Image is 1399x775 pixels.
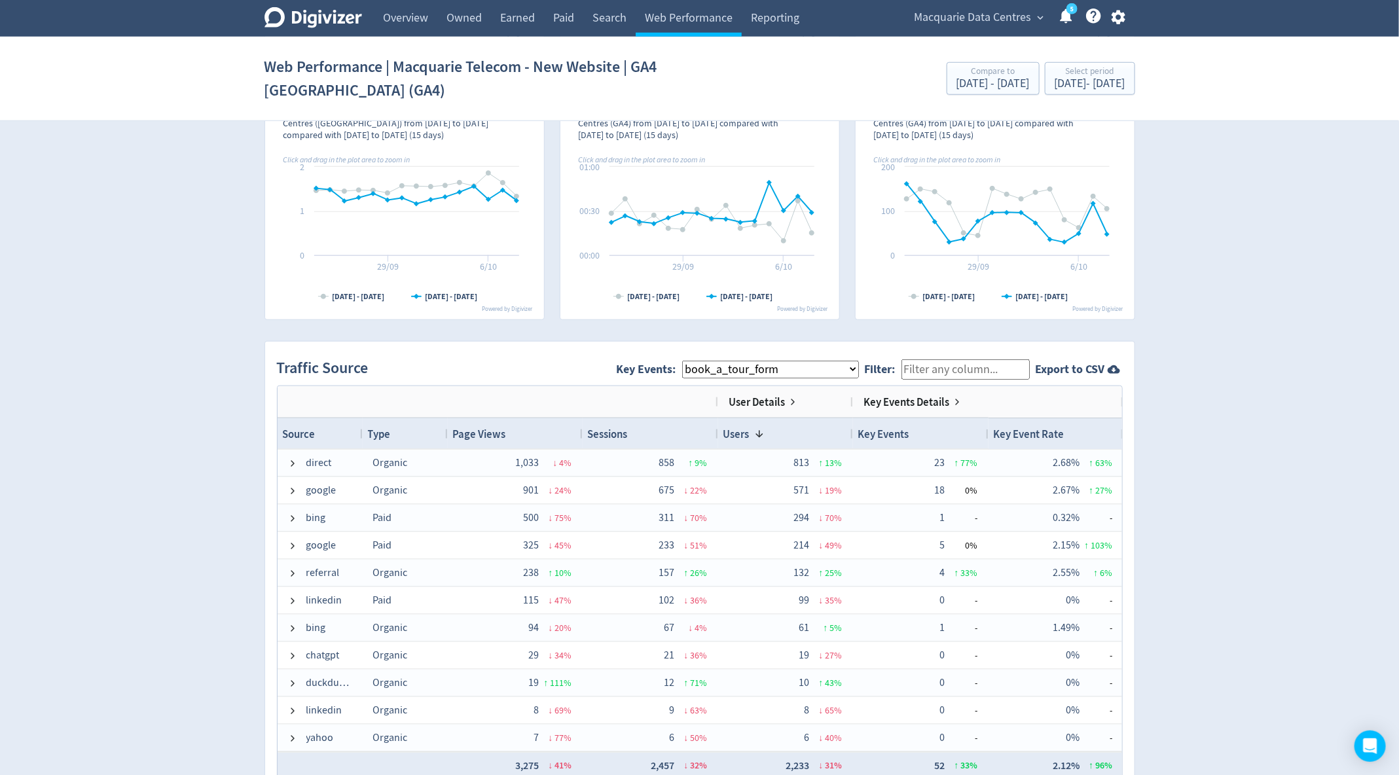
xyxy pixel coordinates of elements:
text: Powered by Digivizer [482,305,533,313]
span: ↑ [1085,539,1089,551]
span: Organic [373,621,408,634]
span: - [945,725,978,751]
span: 10 [799,676,810,689]
span: 2.68% [1053,456,1080,469]
span: 27 % [1096,484,1113,496]
span: 52 [935,759,945,773]
span: ↓ [549,704,553,716]
span: Organic [373,456,408,469]
span: 23 [935,456,945,469]
span: google [306,478,336,503]
span: Macquarie Data Centres [915,7,1032,28]
span: duckduckgo [306,670,351,696]
span: - [945,670,978,696]
div: [DATE] - [DATE] [1055,78,1125,90]
text: 6/10 [775,261,792,272]
span: 65 % [826,704,843,716]
span: Users [723,427,750,441]
span: ↓ [819,594,824,606]
span: 4 % [695,622,708,634]
span: 238 [524,566,539,579]
span: 0% [1066,649,1080,662]
text: [DATE] - [DATE] [1015,291,1068,302]
strong: Export to CSV [1036,361,1105,378]
span: ↑ [1089,484,1094,496]
span: - [945,588,978,613]
span: 4 [940,566,945,579]
text: 200 [881,161,895,173]
span: - [1080,643,1113,668]
span: 2,457 [651,759,675,773]
svg: Engaged Sessions 1,143 34% [861,69,1129,314]
span: linkedin [306,588,342,613]
span: 0% [1066,704,1080,717]
span: 901 [524,484,539,497]
span: Paid [373,594,392,607]
span: 12 [664,676,675,689]
span: Organic [373,484,408,497]
span: Type [368,427,391,441]
span: ↓ [819,704,824,716]
a: 5 [1066,3,1078,14]
span: 7 [534,731,539,744]
span: ↑ [819,677,824,689]
span: 8 [805,704,810,717]
span: Source [283,427,316,441]
span: 96 % [1096,760,1113,772]
span: ↓ [549,594,553,606]
span: ↑ [824,622,828,634]
span: - [1080,725,1113,751]
div: Select period [1055,67,1125,78]
span: ↓ [549,649,553,661]
span: 5 [940,539,945,552]
span: ↓ [684,594,689,606]
span: ↑ [1089,760,1094,772]
text: 0 [300,249,304,261]
span: 233 [659,539,675,552]
span: - [1080,670,1113,696]
span: 2.12% [1053,759,1080,773]
span: 45 % [555,539,572,551]
span: 571 [794,484,810,497]
span: 6 [805,731,810,744]
span: 29 [529,649,539,662]
span: Paid [373,511,392,524]
span: 858 [659,456,675,469]
text: 100 [881,205,895,217]
div: [DATE] - [DATE] [956,78,1030,90]
div: Open Intercom Messenger [1354,730,1386,762]
span: ↓ [684,732,689,744]
span: Organic [373,676,408,689]
span: 99 [799,594,810,607]
text: 00:00 [579,249,600,261]
span: 47 % [555,594,572,606]
span: 69 % [555,704,572,716]
span: ↓ [553,457,558,469]
span: 41 % [555,760,572,772]
svg: Pages Per Session 1.35 12% [270,69,539,314]
span: 1.49% [1053,621,1080,634]
span: 19 [799,649,810,662]
span: 0% [1066,676,1080,689]
div: Compare to [956,67,1030,78]
span: 115 [524,594,539,607]
span: 20 % [555,622,572,634]
span: ↑ [1094,567,1099,579]
h2: Traffic Source [277,357,374,380]
span: 500 [524,511,539,524]
button: Compare to[DATE] - [DATE] [947,62,1040,95]
span: 813 [794,456,810,469]
span: 2.55% [1053,566,1080,579]
span: 49 % [826,539,843,551]
span: ↓ [819,484,824,496]
span: 19 % [826,484,843,496]
i: Click and drag in the plot area to zoom in [283,154,410,165]
span: 51 % [691,539,708,551]
span: 0 [940,676,945,689]
span: 34 % [555,649,572,661]
span: ↓ [684,539,689,551]
span: 311 [659,511,675,524]
span: 0 % [966,484,978,496]
text: [DATE] - [DATE] [332,291,384,302]
i: Click and drag in the plot area to zoom in [874,154,1001,165]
